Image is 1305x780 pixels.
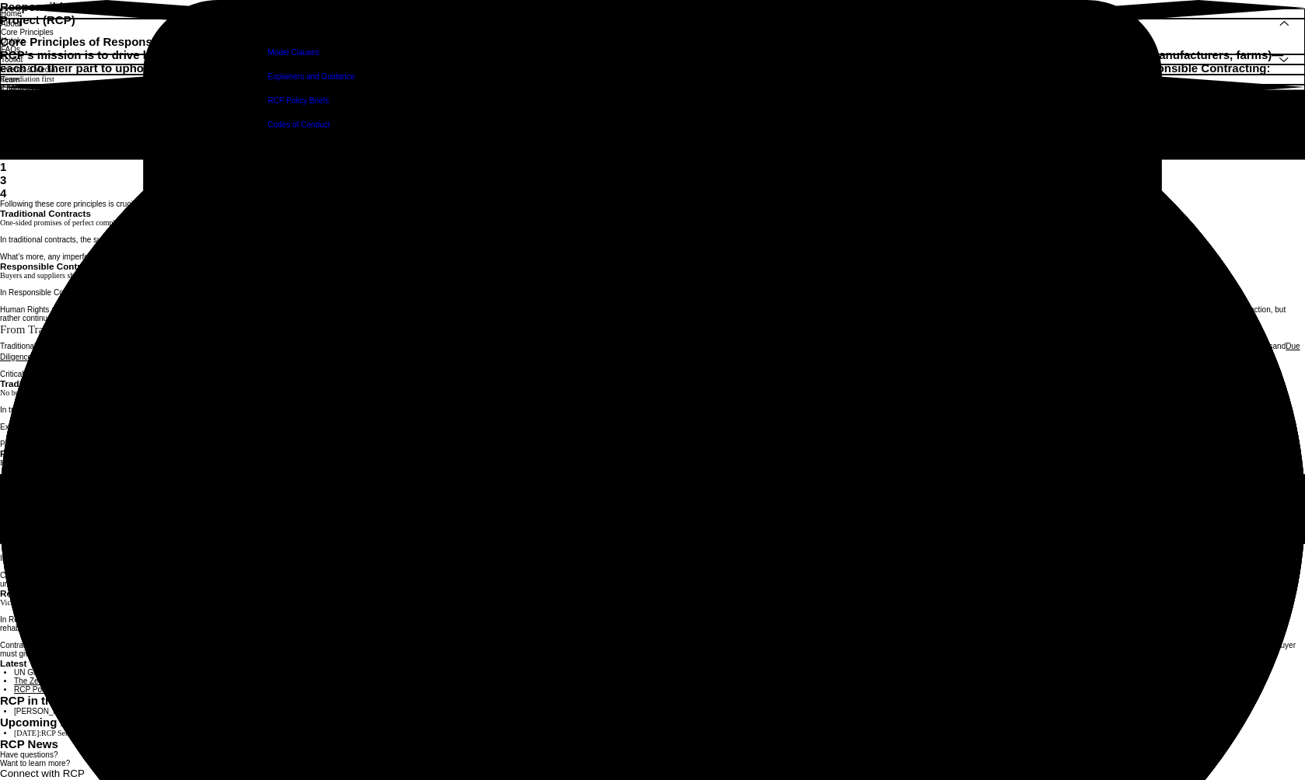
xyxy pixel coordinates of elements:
[260,113,416,137] a: Codes of Conduct
[264,40,323,64] p: Model Clauses
[260,40,416,64] a: Model Clauses
[260,89,416,113] a: RCP Policy Briefs
[264,64,359,89] p: Explainers and Guidance
[264,113,334,137] p: Codes of Conduct
[260,64,416,89] a: Explainers and Guidance
[264,89,333,113] p: RCP Policy Briefs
